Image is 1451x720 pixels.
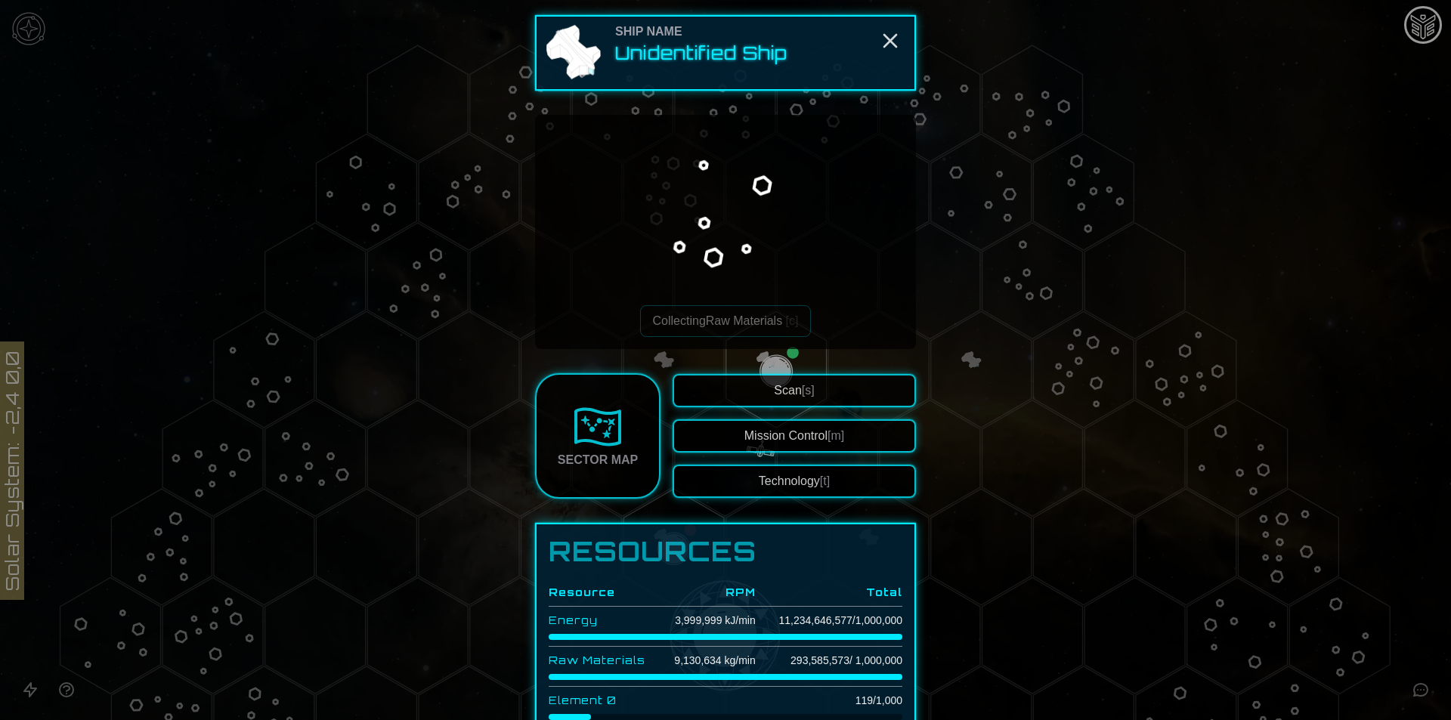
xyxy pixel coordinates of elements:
[820,474,830,487] span: [t]
[756,687,902,715] td: 119 / 1,000
[574,403,622,451] img: Sector
[640,305,812,337] button: CollectingRaw Materials [c]
[673,374,916,407] button: Scan[s]
[756,579,902,607] th: Total
[802,384,815,397] span: [s]
[828,429,844,442] span: [m]
[756,647,902,675] td: 293,585,573 / 1,000,000
[656,579,756,607] th: RPM
[615,23,787,41] div: Ship Name
[656,647,756,675] td: 9,130,634 kg/min
[786,314,799,327] span: [c]
[673,419,916,453] button: Mission Control[m]
[878,29,902,53] button: Close
[621,112,831,321] img: Resource
[756,607,902,635] td: 11,234,646,577 / 1,000,000
[615,41,787,65] h2: Unidentified Ship
[535,373,661,499] a: Sector Map
[656,607,756,635] td: 3,999,999 kJ/min
[673,465,916,498] button: Technology[t]
[549,607,656,635] td: Energy
[558,451,638,469] div: Sector Map
[549,647,656,675] td: Raw Materials
[549,579,656,607] th: Resource
[774,384,814,397] span: Scan
[543,23,603,83] img: Ship Icon
[549,687,656,715] td: Element 0
[549,536,902,567] h1: Resources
